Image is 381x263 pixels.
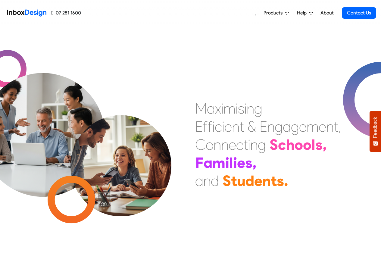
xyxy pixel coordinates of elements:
div: E [260,117,267,136]
div: t [334,117,338,136]
div: g [258,136,266,154]
div: S [270,136,278,154]
div: g [291,117,299,136]
div: e [229,136,236,154]
div: s [245,154,252,172]
button: Feedback - Show survey [370,111,381,152]
div: m [307,117,319,136]
div: t [271,172,277,190]
a: Help [295,7,315,19]
div: n [203,172,211,190]
div: n [214,136,221,154]
div: Maximising Efficient & Engagement, Connecting Schools, Families, and Students. [195,99,341,190]
div: i [212,117,215,136]
div: d [245,172,254,190]
div: n [250,136,258,154]
div: d [211,172,219,190]
div: M [195,99,207,117]
div: t [239,117,244,136]
div: , [252,154,257,172]
span: Products [264,9,285,17]
div: , [323,136,327,154]
div: f [203,117,208,136]
div: a [283,117,291,136]
div: e [224,117,232,136]
div: S [223,172,231,190]
div: F [195,154,204,172]
div: l [311,136,315,154]
div: a [204,154,212,172]
div: e [319,117,326,136]
div: i [222,117,224,136]
div: o [303,136,311,154]
div: i [233,154,237,172]
div: t [243,136,248,154]
div: a [207,99,215,117]
div: & [248,117,256,136]
div: i [248,136,250,154]
a: 07 281 1600 [51,9,81,17]
div: m [212,154,225,172]
div: h [286,136,295,154]
div: s [277,172,284,190]
img: parents_with_child.png [58,90,184,216]
div: s [238,99,244,117]
div: g [254,99,262,117]
div: e [299,117,307,136]
a: Contact Us [342,7,376,19]
div: , [338,117,341,136]
div: n [262,172,271,190]
span: Help [297,9,309,17]
div: s [315,136,323,154]
div: n [221,136,229,154]
div: c [236,136,243,154]
div: i [221,99,223,117]
div: t [231,172,237,190]
div: e [237,154,245,172]
div: n [326,117,334,136]
div: f [208,117,212,136]
div: g [275,117,283,136]
div: o [295,136,303,154]
a: About [319,7,335,19]
div: c [215,117,222,136]
div: i [225,154,229,172]
div: n [267,117,275,136]
div: u [237,172,245,190]
div: o [206,136,214,154]
div: C [195,136,206,154]
div: E [195,117,203,136]
a: Products [261,7,291,19]
div: i [236,99,238,117]
div: i [244,99,247,117]
span: Feedback [373,117,378,138]
div: m [223,99,236,117]
div: c [278,136,286,154]
div: . [284,172,288,190]
div: n [232,117,239,136]
div: l [229,154,233,172]
div: x [215,99,221,117]
div: a [195,172,203,190]
div: n [247,99,254,117]
div: e [254,172,262,190]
